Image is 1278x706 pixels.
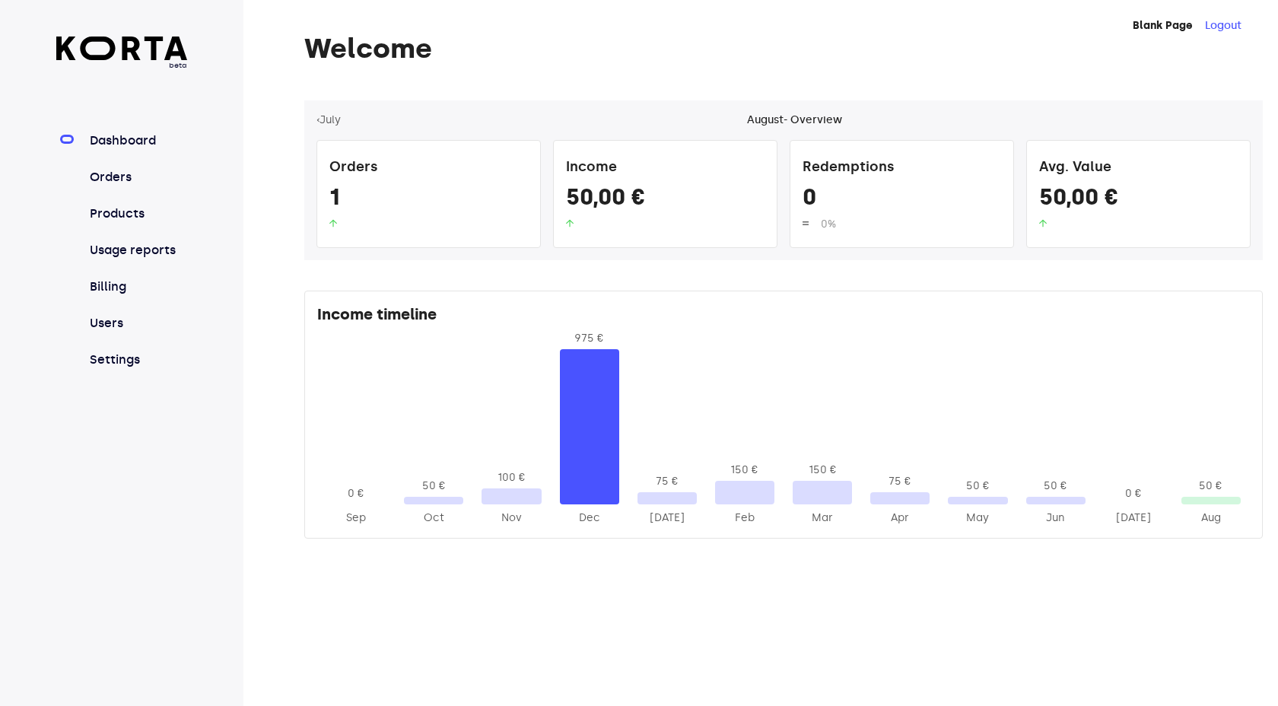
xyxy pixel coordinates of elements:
[1181,479,1241,494] div: 50 €
[793,510,852,526] div: 2025-Mar
[87,205,188,223] a: Products
[316,113,341,128] button: ‹July
[87,278,188,296] a: Billing
[87,314,188,332] a: Users
[637,510,697,526] div: 2025-Jan
[326,486,386,501] div: 0 €
[1039,153,1238,183] div: Avg. Value
[87,132,188,150] a: Dashboard
[404,510,463,526] div: 2024-Oct
[56,60,188,71] span: beta
[482,510,541,526] div: 2024-Nov
[87,241,188,259] a: Usage reports
[1026,479,1086,494] div: 50 €
[1133,19,1193,32] strong: Blank Page
[637,474,697,489] div: 75 €
[560,510,619,526] div: 2024-Dec
[87,351,188,369] a: Settings
[329,219,337,227] img: up
[566,219,574,227] img: up
[56,37,188,60] img: Korta
[566,183,765,217] div: 50,00 €
[715,510,774,526] div: 2025-Feb
[404,479,463,494] div: 50 €
[870,510,930,526] div: 2025-Apr
[747,113,842,128] div: August - Overview
[1039,183,1238,217] div: 50,00 €
[56,37,188,71] a: beta
[1104,510,1163,526] div: 2025-Jul
[1104,486,1163,501] div: 0 €
[326,510,386,526] div: 2024-Sep
[566,153,765,183] div: Income
[870,474,930,489] div: 75 €
[87,168,188,186] a: Orders
[482,470,541,485] div: 100 €
[1181,510,1241,526] div: 2025-Aug
[803,153,1001,183] div: Redemptions
[1026,510,1086,526] div: 2025-Jun
[821,218,836,231] span: 0%
[948,479,1007,494] div: 50 €
[317,304,1250,331] div: Income timeline
[1039,219,1047,227] img: up
[329,153,528,183] div: Orders
[793,463,852,478] div: 150 €
[715,463,774,478] div: 150 €
[304,33,1263,64] h1: Welcome
[329,183,528,217] div: 1
[1205,18,1241,33] button: Logout
[560,331,619,346] div: 975 €
[803,219,809,227] img: up
[803,183,1001,217] div: 0
[948,510,1007,526] div: 2025-May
